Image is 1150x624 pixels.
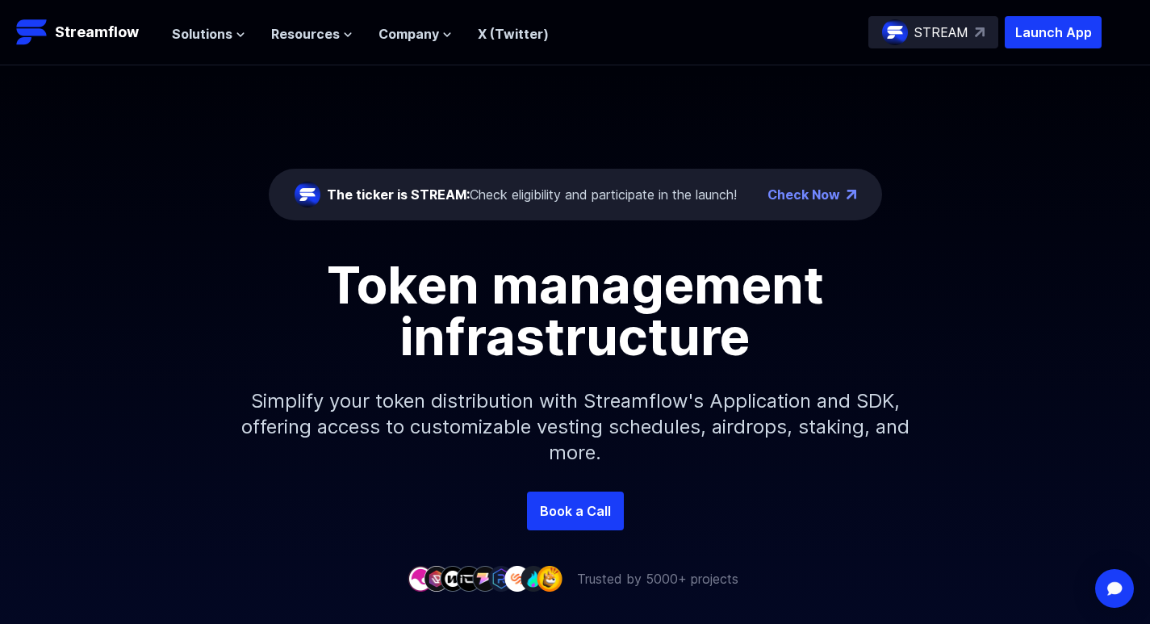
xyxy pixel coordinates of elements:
img: company-9 [537,566,562,591]
span: Solutions [172,24,232,44]
img: company-3 [440,566,466,591]
button: Launch App [1005,16,1102,48]
img: company-1 [408,566,433,591]
img: company-4 [456,566,482,591]
img: company-6 [488,566,514,591]
div: Open Intercom Messenger [1095,569,1134,608]
div: Check eligibility and participate in the launch! [327,185,737,204]
img: streamflow-logo-circle.png [295,182,320,207]
button: Solutions [172,24,245,44]
p: STREAM [914,23,968,42]
a: STREAM [868,16,998,48]
button: Resources [271,24,353,44]
a: Check Now [767,185,840,204]
img: company-7 [504,566,530,591]
img: top-right-arrow.svg [975,27,985,37]
img: Streamflow Logo [16,16,48,48]
p: Streamflow [55,21,139,44]
span: Company [378,24,439,44]
img: company-8 [521,566,546,591]
button: Company [378,24,452,44]
img: company-2 [424,566,450,591]
a: X (Twitter) [478,26,549,42]
h1: Token management infrastructure [212,259,939,362]
span: Resources [271,24,340,44]
span: The ticker is STREAM: [327,186,470,203]
a: Streamflow [16,16,156,48]
img: company-5 [472,566,498,591]
img: streamflow-logo-circle.png [882,19,908,45]
p: Trusted by 5000+ projects [577,569,738,588]
a: Book a Call [527,492,624,530]
p: Simplify your token distribution with Streamflow's Application and SDK, offering access to custom... [228,362,922,492]
img: top-right-arrow.png [847,190,856,199]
